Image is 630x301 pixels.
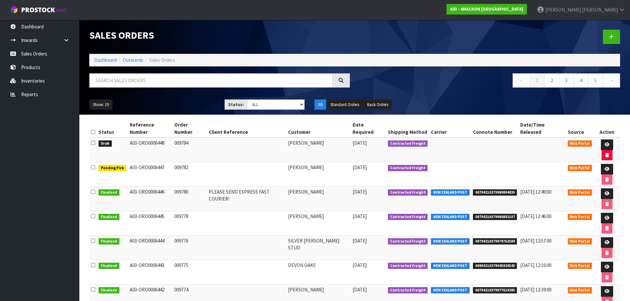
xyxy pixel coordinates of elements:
[568,287,592,294] span: Web Portal
[568,214,592,220] span: Web Portal
[513,73,530,88] a: ←
[286,236,351,260] td: SILVER [PERSON_NAME] STUD
[429,120,471,137] th: Carrier
[315,99,326,110] button: All
[21,6,55,14] span: ProStock
[228,102,244,107] strong: Status:
[568,238,592,245] span: Web Portal
[89,99,112,110] button: Show: 10
[89,73,333,88] input: Search sales orders
[128,236,173,260] td: A03-ORD0006444
[594,120,620,137] th: Action
[353,140,367,146] span: [DATE]
[520,189,551,195] span: [DATE] 12:49:00
[431,189,470,196] span: NEW ZEALAND POST
[99,238,119,245] span: Finalised
[173,187,207,211] td: 009780
[173,137,207,162] td: 009784
[431,287,470,294] span: NEW ZEALAND POST
[351,120,386,137] th: Date Required
[173,236,207,260] td: 009776
[56,7,66,14] small: WMS
[520,286,551,293] span: [DATE] 12:39:00
[128,137,173,162] td: A03-ORD0006448
[353,164,367,170] span: [DATE]
[353,213,367,219] span: [DATE]
[566,120,594,137] th: Source
[582,7,618,13] span: [PERSON_NAME]
[545,7,581,13] span: [PERSON_NAME]
[128,260,173,284] td: A03-ORD0006443
[568,165,592,171] span: Web Portal
[99,214,119,220] span: Finalised
[544,73,559,88] a: 2
[520,238,551,244] span: [DATE] 12:57:00
[388,140,428,147] span: Contracted Freight
[388,263,428,269] span: Contracted Freight
[10,6,18,14] img: cube-alt.png
[286,260,351,284] td: DEVON OAKS
[431,238,470,245] span: NEW ZEALAND POST
[353,238,367,244] span: [DATE]
[520,213,551,219] span: [DATE] 12:46:00
[128,162,173,187] td: A03-ORD0006447
[286,137,351,162] td: [PERSON_NAME]
[286,211,351,236] td: [PERSON_NAME]
[573,73,588,88] a: 4
[286,187,351,211] td: [PERSON_NAME]
[473,214,517,220] span: 00794210379980892107
[431,214,470,220] span: NEW ZEALAND POST
[89,30,350,41] h1: Sales Orders
[353,262,367,268] span: [DATE]
[173,211,207,236] td: 009778
[388,238,428,245] span: Contracted Freight
[388,189,428,196] span: Contracted Freight
[128,120,173,137] th: Reference Number
[360,73,620,90] nav: Page navigation
[530,73,545,88] a: 1
[99,165,126,171] span: Pending Pick
[363,99,392,110] button: Back Orders
[99,287,119,294] span: Finalised
[327,99,363,110] button: Standard Orders
[173,162,207,187] td: 009782
[128,187,173,211] td: A03-ORD0006446
[431,263,470,269] span: NEW ZEALAND POST
[473,238,517,245] span: 00794210379979762589
[99,189,119,196] span: Finalised
[207,120,286,137] th: Client Reference
[173,120,207,137] th: Order Number
[588,73,603,88] a: 5
[473,189,517,196] span: 00794210379980894835
[286,120,351,137] th: Customer
[568,189,592,196] span: Web Portal
[353,189,367,195] span: [DATE]
[149,57,175,63] span: Sales Orders
[388,214,428,220] span: Contracted Freight
[386,120,430,137] th: Shipping Method
[473,263,517,269] span: 00894210379945920545
[388,287,428,294] span: Contracted Freight
[603,73,620,88] a: →
[559,73,574,88] a: 3
[97,120,128,137] th: Status
[286,162,351,187] td: [PERSON_NAME]
[568,140,592,147] span: Web Portal
[99,140,112,147] span: Draft
[520,262,551,268] span: [DATE] 12:16:00
[473,287,517,294] span: 00794210379977624285
[353,286,367,293] span: [DATE]
[123,57,143,63] a: Outwards
[99,263,119,269] span: Finalised
[471,120,519,137] th: Connote Number
[128,211,173,236] td: A03-ORD0006445
[450,6,523,12] strong: A03 - AMACRON [GEOGRAPHIC_DATA]
[568,263,592,269] span: Web Portal
[94,57,117,63] a: Dashboard
[519,120,566,137] th: Date/Time Released
[173,260,207,284] td: 009775
[388,165,428,171] span: Contracted Freight
[207,187,286,211] td: PLEASE SEND EXPRESS FAST COURIER!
